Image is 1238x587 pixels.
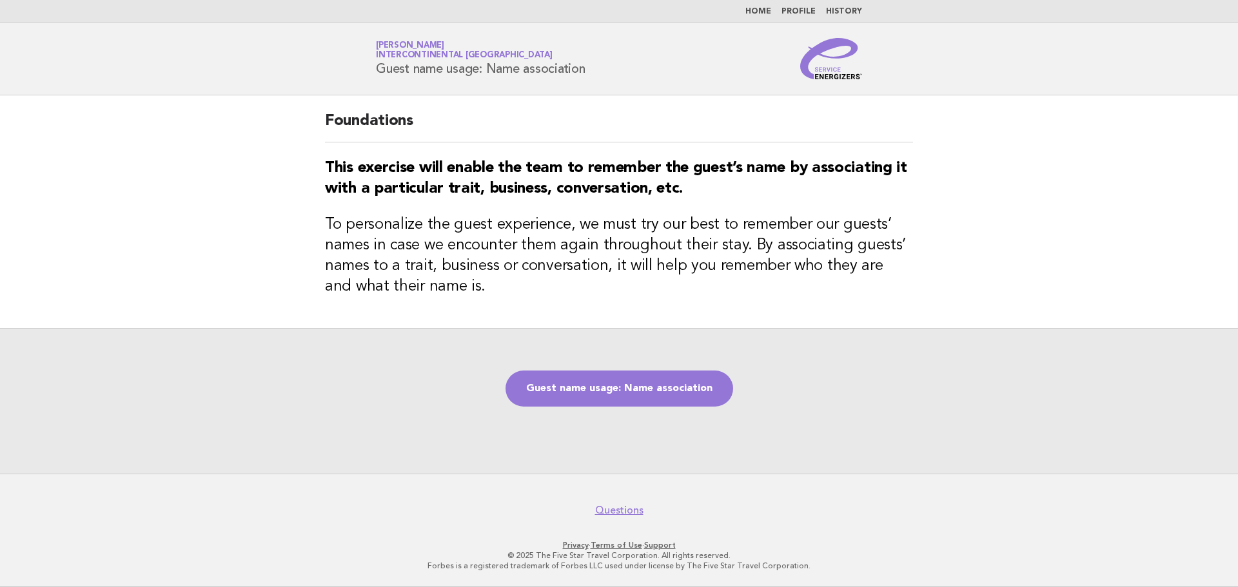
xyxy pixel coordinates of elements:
img: Service Energizers [800,38,862,79]
h1: Guest name usage: Name association [376,42,585,75]
a: Home [745,8,771,15]
a: Support [644,541,676,550]
p: © 2025 The Five Star Travel Corporation. All rights reserved. [224,550,1014,561]
span: InterContinental [GEOGRAPHIC_DATA] [376,52,553,60]
a: History [826,8,862,15]
h2: Foundations [325,111,913,142]
a: Profile [781,8,816,15]
a: Questions [595,504,644,517]
p: · · [224,540,1014,550]
h3: To personalize the guest experience, we must try our best to remember our guests’ names in case w... [325,215,913,297]
p: Forbes is a registered trademark of Forbes LLC used under license by The Five Star Travel Corpora... [224,561,1014,571]
a: [PERSON_NAME]InterContinental [GEOGRAPHIC_DATA] [376,41,553,59]
a: Privacy [563,541,589,550]
a: Terms of Use [591,541,642,550]
strong: This exercise will enable the team to remember the guest’s name by associating it with a particul... [325,160,907,197]
a: Guest name usage: Name association [506,370,733,407]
